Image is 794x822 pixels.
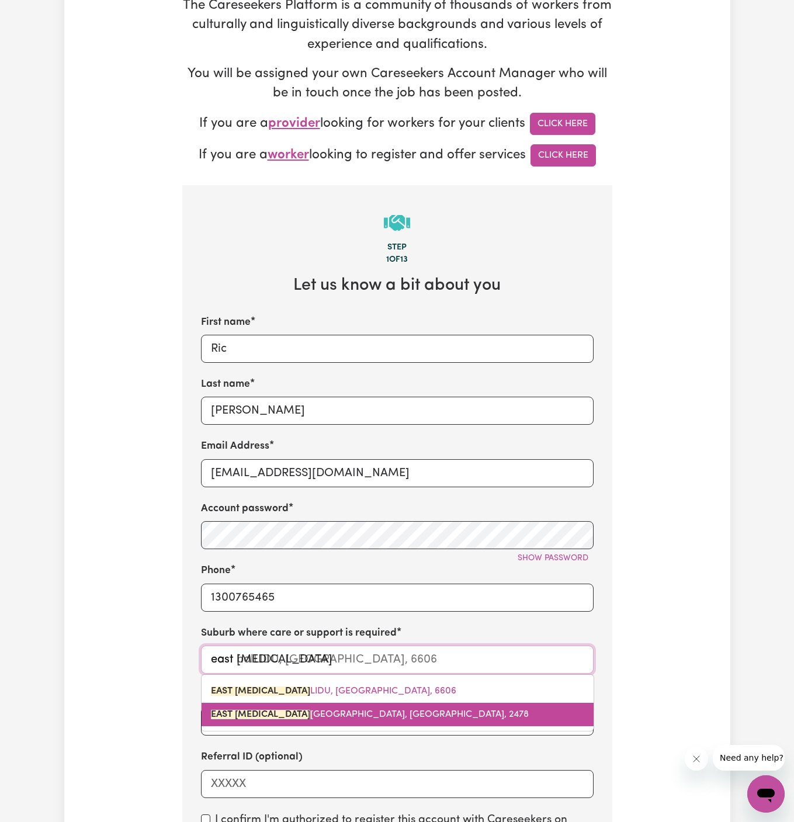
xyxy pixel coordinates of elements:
[512,549,594,567] button: Show password
[202,679,594,703] a: EAST BALLIDU, Western Australia, 6606
[211,686,456,696] span: LIDU, [GEOGRAPHIC_DATA], 6606
[201,377,250,392] label: Last name
[201,241,594,254] div: Step
[685,747,708,771] iframe: Close message
[201,584,594,612] input: e.g. 0412 345 678
[182,144,612,167] p: If you are a looking to register and offer services
[747,775,785,813] iframe: Button to launch messaging window
[211,710,310,719] mark: EAST [MEDICAL_DATA]
[202,703,594,726] a: EAST BALLINA, New South Wales, 2478
[201,397,594,425] input: e.g. Rigg
[713,745,785,771] iframe: Message from company
[201,276,594,296] h2: Let us know a bit about you
[201,646,594,674] input: e.g. North Bondi, New South Wales
[201,439,269,454] label: Email Address
[201,501,289,516] label: Account password
[182,113,612,135] p: If you are a looking for workers for your clients
[268,117,320,130] span: provider
[211,686,310,696] mark: EAST [MEDICAL_DATA]
[268,148,309,162] span: worker
[201,750,303,765] label: Referral ID (optional)
[201,335,594,363] input: e.g. Diana
[530,113,595,135] a: Click Here
[201,563,231,578] label: Phone
[531,144,596,167] a: Click Here
[201,770,594,798] input: XXXXX
[182,64,612,103] p: You will be assigned your own Careseekers Account Manager who will be in touch once the job has b...
[211,710,529,719] span: [GEOGRAPHIC_DATA], [GEOGRAPHIC_DATA], 2478
[201,254,594,266] div: 1 of 13
[201,315,251,330] label: First name
[518,554,588,563] span: Show password
[201,626,397,641] label: Suburb where care or support is required
[201,459,594,487] input: e.g. diana.rigg@yahoo.com.au
[201,674,594,731] div: menu-options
